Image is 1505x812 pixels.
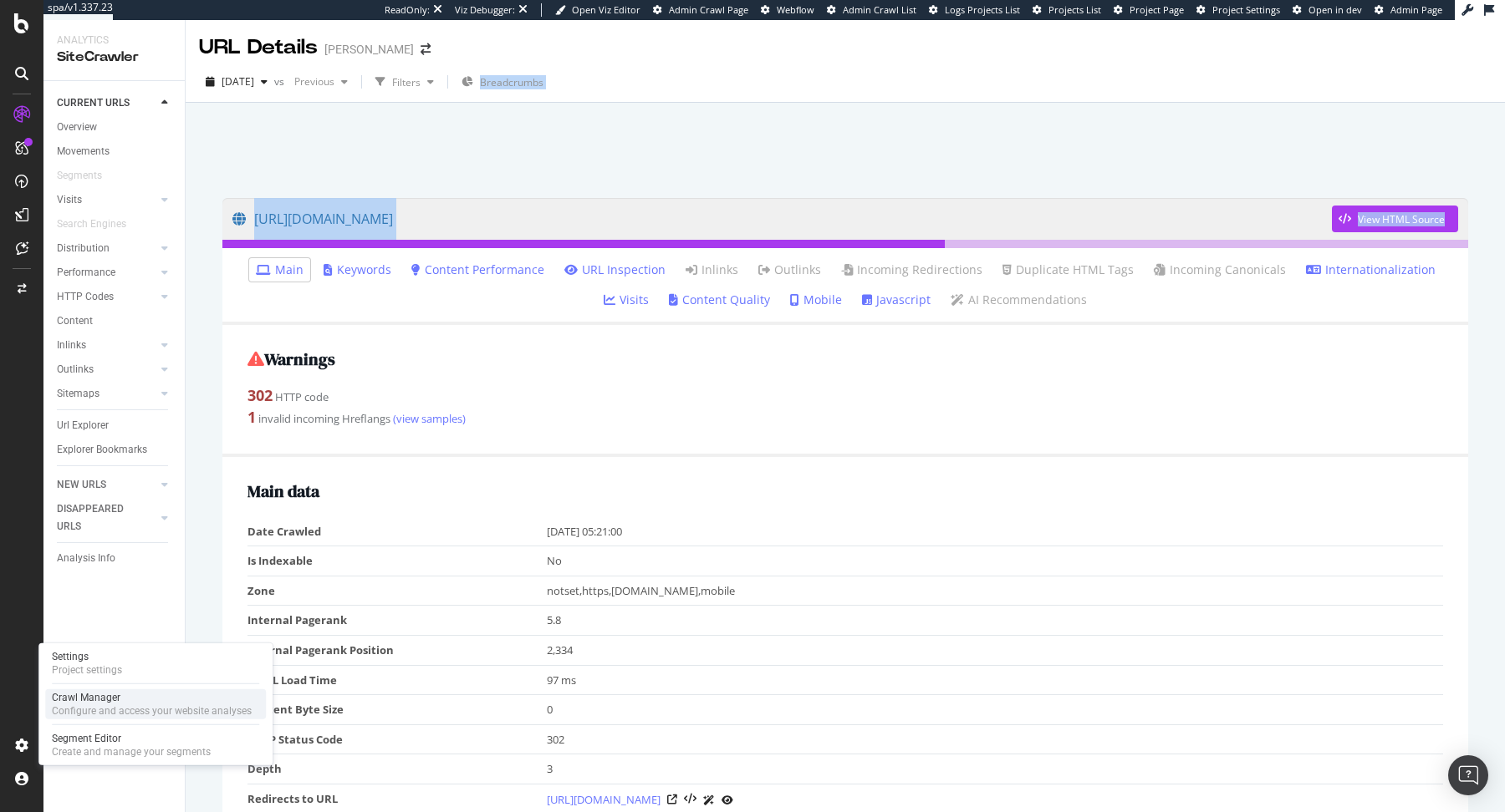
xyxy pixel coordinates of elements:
[247,482,1443,500] h2: Main data
[1448,755,1488,795] div: Open Intercom Messenger
[722,791,733,809] a: URL Inspection
[57,94,156,112] a: CURRENT URLS
[604,292,649,308] a: Visits
[1306,261,1436,278] a: Internationalization
[57,240,110,257] div: Distribution
[777,3,814,16] span: Webflow
[1358,212,1445,226] div: View HTML Source
[232,198,1332,240] a: [URL][DOMAIN_NAME]
[57,441,147,459] div: Explorer Bookmarks
[247,606,547,636] td: Internal Pagerank
[57,191,156,209] a: Visits
[951,292,1087,308] a: AI Recommendations
[564,261,666,278] a: URL Inspection
[57,361,156,378] a: Outlinks
[57,337,156,354] a: Inlinks
[385,3,430,17] div: ReadOnly:
[555,3,640,17] a: Open Viz Editor
[653,3,748,17] a: Admin Crawl Page
[790,292,842,308] a: Mobile
[57,385,156,403] a: Sitemaps
[547,791,661,808] a: [URL][DOMAIN_NAME]
[1114,3,1184,17] a: Project Page
[247,350,1443,368] h2: Warnings
[57,500,156,535] a: DISAPPEARED URLS
[52,732,211,745] div: Segment Editor
[547,724,1444,754] td: 302
[761,3,814,17] a: Webflow
[57,143,173,160] a: Movements
[324,261,391,278] a: Keywords
[247,517,547,546] td: Date Crawled
[390,411,466,426] a: (view samples)
[1375,3,1442,17] a: Admin Page
[288,69,355,95] button: Previous
[57,119,97,136] div: Overview
[929,3,1020,17] a: Logs Projects List
[841,261,982,278] a: Incoming Redirections
[57,288,114,306] div: HTTP Codes
[57,288,156,306] a: HTTP Codes
[52,745,211,759] div: Create and manage your segments
[669,3,748,16] span: Admin Crawl Page
[247,754,547,784] td: Depth
[1293,3,1362,17] a: Open in dev
[411,261,544,278] a: Content Performance
[455,69,550,95] button: Breadcrumbs
[547,754,1444,784] td: 3
[703,791,715,809] a: AI Url Details
[1212,3,1280,16] span: Project Settings
[288,74,334,89] span: Previous
[57,48,171,67] div: SiteCrawler
[480,75,543,89] span: Breadcrumbs
[57,550,173,567] a: Analysis Info
[572,3,640,16] span: Open Viz Editor
[57,264,156,282] a: Performance
[1196,3,1280,17] a: Project Settings
[52,650,122,663] div: Settings
[57,143,110,160] div: Movements
[52,691,252,704] div: Crawl Manager
[45,648,266,678] a: SettingsProject settings
[57,476,156,494] a: NEW URLS
[843,3,916,16] span: Admin Crawl List
[57,33,171,48] div: Analytics
[247,385,273,405] strong: 302
[57,337,86,354] div: Inlinks
[57,441,173,459] a: Explorer Bookmarks
[758,261,821,278] a: Outlinks
[57,476,106,494] div: NEW URLS
[392,75,421,89] div: Filters
[862,292,931,308] a: Javascript
[1390,3,1442,16] span: Admin Page
[1002,261,1134,278] a: Duplicate HTML Tags
[45,730,266,760] a: Segment EditorCreate and manage your segments
[199,33,318,62] div: URL Details
[57,94,130,112] div: CURRENT URLS
[669,292,770,308] a: Content Quality
[57,385,99,403] div: Sitemaps
[247,695,547,725] td: Content Byte Size
[57,312,93,330] div: Content
[1332,206,1458,232] button: View HTML Source
[247,407,256,427] strong: 1
[52,663,122,677] div: Project settings
[57,167,102,185] div: Segments
[247,724,547,754] td: HTTP Status Code
[274,74,288,89] span: vs
[1309,3,1362,16] span: Open in dev
[57,216,126,233] div: Search Engines
[247,407,1443,429] div: invalid incoming Hreflangs
[945,3,1020,16] span: Logs Projects List
[57,167,119,185] a: Segments
[57,417,109,434] div: Url Explorer
[547,517,1444,546] td: [DATE] 05:21:00
[547,606,1444,636] td: 5.8
[667,794,677,804] a: Visit Online Page
[827,3,916,17] a: Admin Crawl List
[57,264,115,282] div: Performance
[247,385,1443,407] div: HTTP code
[199,69,274,95] button: [DATE]
[547,665,1444,695] td: 97 ms
[247,635,547,665] td: Internal Pagerank Position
